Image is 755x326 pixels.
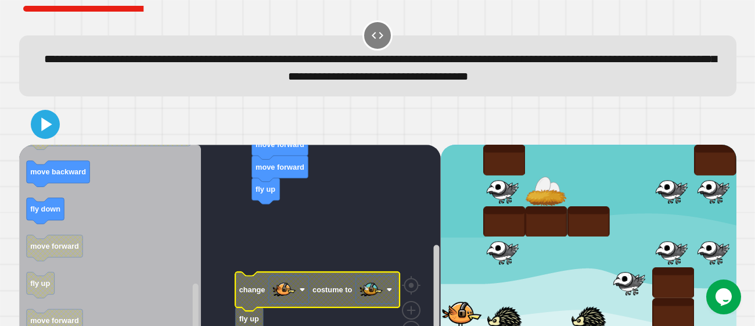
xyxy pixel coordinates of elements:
text: fly down [30,205,60,213]
text: change [239,285,265,294]
text: move forward [30,242,79,250]
text: fly up [256,185,275,194]
text: move forward [256,163,304,171]
text: fly up [30,279,50,288]
text: costume to [312,285,352,294]
text: move forward [30,316,79,325]
iframe: chat widget [706,280,743,314]
text: fly up [239,314,258,323]
text: move backward [30,167,86,176]
text: move forward [256,140,304,149]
